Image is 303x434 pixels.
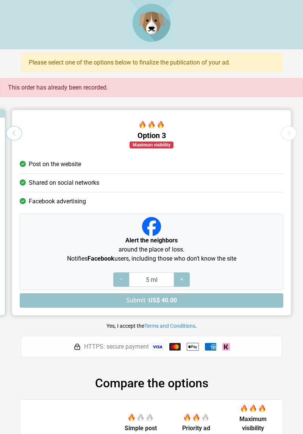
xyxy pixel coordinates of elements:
[21,53,282,72] div: Please select one of the options below to finalize the publication of your ad.
[142,217,161,236] img: Facebook
[182,425,210,432] span: Priority ad
[125,425,157,432] span: Simple post
[169,343,181,351] img: Mastercard
[125,237,178,244] strong: Alert the neighbors
[20,293,283,308] button: Submit ·US$ 40.00
[23,254,280,263] p: Notifies users, including those who don’t know the site
[73,343,81,351] img: HTTPS: secure payment
[21,376,282,390] h2: Compare the options
[29,160,81,169] span: Post on the website
[29,178,99,187] span: Shared on social networks
[29,197,86,206] span: Facebook advertising
[23,236,280,254] p: around the place of loss.
[187,341,199,353] img: Apple Pay
[87,255,114,262] strong: Facebook
[148,297,177,304] strong: US$ 40.00
[84,342,149,351] span: HTTPS: secure payment
[106,323,197,329] small: Yes, I accept the .
[20,131,283,140] h5: Option 3
[205,343,216,351] img: American Express
[239,415,267,432] span: Maximum visibility
[130,142,173,148] div: Maximum visibility
[144,323,195,329] a: Terms and Conditions
[152,343,163,351] img: Visa
[222,343,230,351] img: Klarna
